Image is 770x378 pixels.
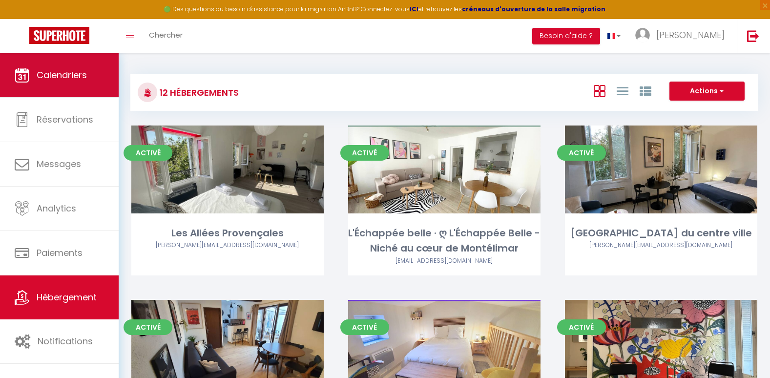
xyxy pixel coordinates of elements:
span: Messages [37,158,81,170]
div: Airbnb [348,256,541,266]
a: ... [PERSON_NAME] [628,19,737,53]
span: Paiements [37,247,83,259]
div: L'Échappée belle · ღ L'Échappée Belle - Niché au cœur de Montélimar [348,226,541,256]
span: Activé [340,319,389,335]
button: Ouvrir le widget de chat LiveChat [8,4,37,33]
span: Réservations [37,113,93,126]
span: Activé [557,319,606,335]
span: Calendriers [37,69,87,81]
span: Analytics [37,202,76,214]
h3: 12 Hébergements [157,82,239,104]
span: Activé [124,145,172,161]
a: ICI [410,5,418,13]
a: créneaux d'ouverture de la salle migration [462,5,605,13]
img: ... [635,28,650,42]
span: Hébergement [37,291,97,303]
span: Activé [340,145,389,161]
span: [PERSON_NAME] [656,29,725,41]
span: Activé [124,319,172,335]
a: Vue en Box [594,83,605,99]
a: Chercher [142,19,190,53]
span: Activé [557,145,606,161]
div: Airbnb [131,241,324,250]
span: Notifications [38,335,93,347]
span: Chercher [149,30,183,40]
a: Vue en Liste [617,83,628,99]
img: Super Booking [29,27,89,44]
button: Actions [669,82,745,101]
button: Besoin d'aide ? [532,28,600,44]
div: Les Allées Provençales [131,226,324,241]
img: logout [747,30,759,42]
a: Vue par Groupe [640,83,651,99]
div: [GEOGRAPHIC_DATA] du centre ville [565,226,757,241]
div: Airbnb [565,241,757,250]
